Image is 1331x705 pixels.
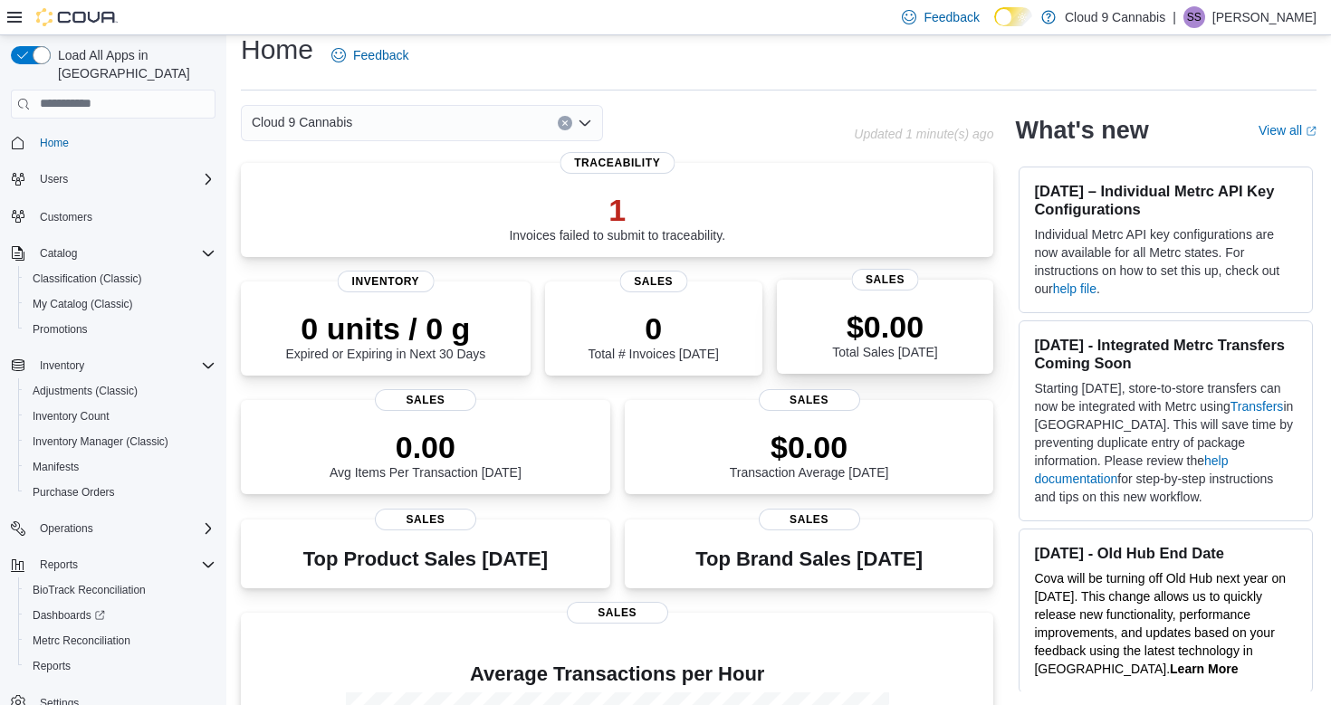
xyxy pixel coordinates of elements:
[4,353,223,378] button: Inventory
[330,429,522,465] p: 0.00
[375,389,476,411] span: Sales
[33,168,75,190] button: Users
[759,509,860,530] span: Sales
[1034,571,1286,676] span: Cova will be turning off Old Hub next year on [DATE]. This change allows us to quickly release ne...
[33,634,130,648] span: Metrc Reconciliation
[558,116,572,130] button: Clear input
[40,521,93,536] span: Operations
[40,246,77,261] span: Catalog
[1259,123,1317,138] a: View allExternal link
[33,518,101,539] button: Operations
[851,269,919,291] span: Sales
[33,434,168,449] span: Inventory Manager (Classic)
[18,291,223,317] button: My Catalog (Classic)
[25,481,215,503] span: Purchase Orders
[1034,225,1297,298] p: Individual Metrc API key configurations are now available for all Metrc states. For instructions ...
[25,655,215,677] span: Reports
[33,659,71,673] span: Reports
[33,131,215,154] span: Home
[4,129,223,156] button: Home
[18,266,223,291] button: Classification (Classic)
[33,554,215,576] span: Reports
[18,577,223,603] button: BioTrack Reconciliation
[25,456,86,478] a: Manifests
[25,605,215,626] span: Dashboards
[1015,116,1148,145] h2: What's new
[33,322,88,337] span: Promotions
[33,132,76,154] a: Home
[33,297,133,311] span: My Catalog (Classic)
[18,603,223,628] a: Dashboards
[25,293,140,315] a: My Catalog (Classic)
[588,310,718,361] div: Total # Invoices [DATE]
[40,358,84,373] span: Inventory
[588,310,718,347] p: 0
[18,317,223,342] button: Promotions
[33,272,142,286] span: Classification (Classic)
[324,37,416,73] a: Feedback
[338,271,435,292] span: Inventory
[33,409,110,424] span: Inventory Count
[33,583,146,597] span: BioTrack Reconciliation
[36,8,118,26] img: Cova
[25,293,215,315] span: My Catalog (Classic)
[1034,182,1297,218] h3: [DATE] – Individual Metrc API Key Configurations
[252,111,352,133] span: Cloud 9 Cannabis
[1173,6,1176,28] p: |
[25,630,215,652] span: Metrc Reconciliation
[759,389,860,411] span: Sales
[1034,336,1297,372] h3: [DATE] - Integrated Metrc Transfers Coming Soon
[18,378,223,404] button: Adjustments (Classic)
[1306,126,1317,137] svg: External link
[1187,6,1202,28] span: SS
[33,206,100,228] a: Customers
[353,46,408,64] span: Feedback
[25,405,215,427] span: Inventory Count
[25,605,112,626] a: Dashboards
[25,431,215,453] span: Inventory Manager (Classic)
[33,384,138,398] span: Adjustments (Classic)
[25,380,215,402] span: Adjustments (Classic)
[25,630,138,652] a: Metrc Reconciliation
[33,243,84,264] button: Catalog
[40,210,92,224] span: Customers
[730,429,889,465] p: $0.00
[25,579,215,601] span: BioTrack Reconciliation
[25,579,153,601] a: BioTrack Reconciliation
[18,454,223,480] button: Manifests
[4,552,223,577] button: Reports
[4,167,223,192] button: Users
[619,271,687,292] span: Sales
[25,319,215,340] span: Promotions
[578,116,592,130] button: Open list of options
[255,663,979,685] h4: Average Transactions per Hour
[33,518,215,539] span: Operations
[1065,6,1165,28] p: Cloud 9 Cannabis
[1034,453,1228,486] a: help documentation
[33,460,79,474] span: Manifests
[730,429,889,480] div: Transaction Average [DATE]
[1212,6,1317,28] p: [PERSON_NAME]
[303,548,548,570] h3: Top Product Sales [DATE]
[51,46,215,82] span: Load All Apps in [GEOGRAPHIC_DATA]
[33,205,215,227] span: Customers
[854,127,993,141] p: Updated 1 minute(s) ago
[4,516,223,541] button: Operations
[695,548,923,570] h3: Top Brand Sales [DATE]
[4,241,223,266] button: Catalog
[33,355,215,376] span: Inventory
[18,429,223,454] button: Inventory Manager (Classic)
[25,319,95,340] a: Promotions
[25,655,78,677] a: Reports
[33,608,105,623] span: Dashboards
[25,481,122,503] a: Purchase Orders
[25,431,176,453] a: Inventory Manager (Classic)
[18,480,223,505] button: Purchase Orders
[40,557,78,572] span: Reports
[40,136,69,150] span: Home
[509,192,725,228] p: 1
[1170,662,1238,676] a: Learn More
[4,203,223,229] button: Customers
[25,380,145,402] a: Adjustments (Classic)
